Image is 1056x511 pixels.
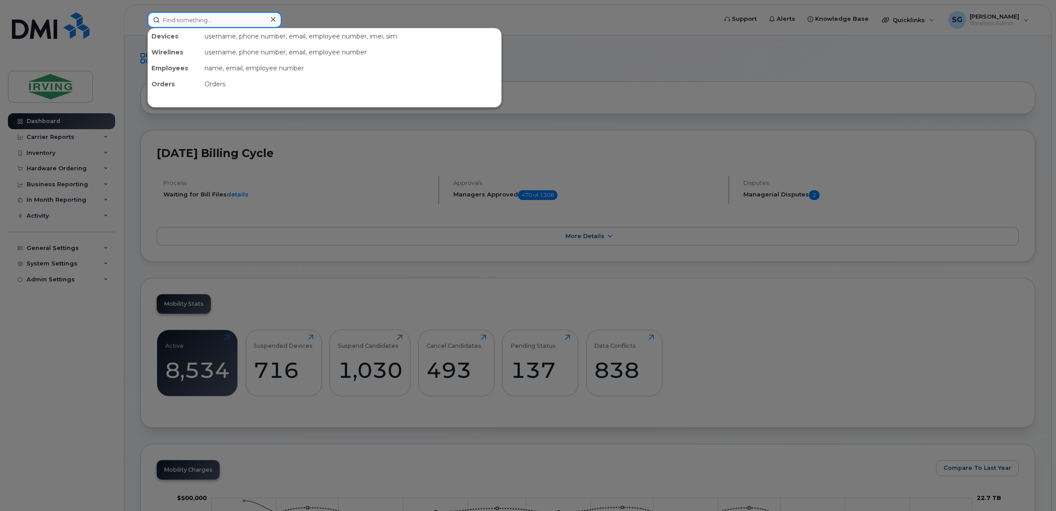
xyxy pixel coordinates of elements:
[148,60,201,76] div: Employees
[201,76,501,92] div: Orders
[148,28,201,44] div: Devices
[201,60,501,76] div: name, email, employee number
[201,28,501,44] div: username, phone number, email, employee number, imei, sim
[201,44,501,60] div: username, phone number, email, employee number
[148,44,201,60] div: Wirelines
[148,76,201,92] div: Orders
